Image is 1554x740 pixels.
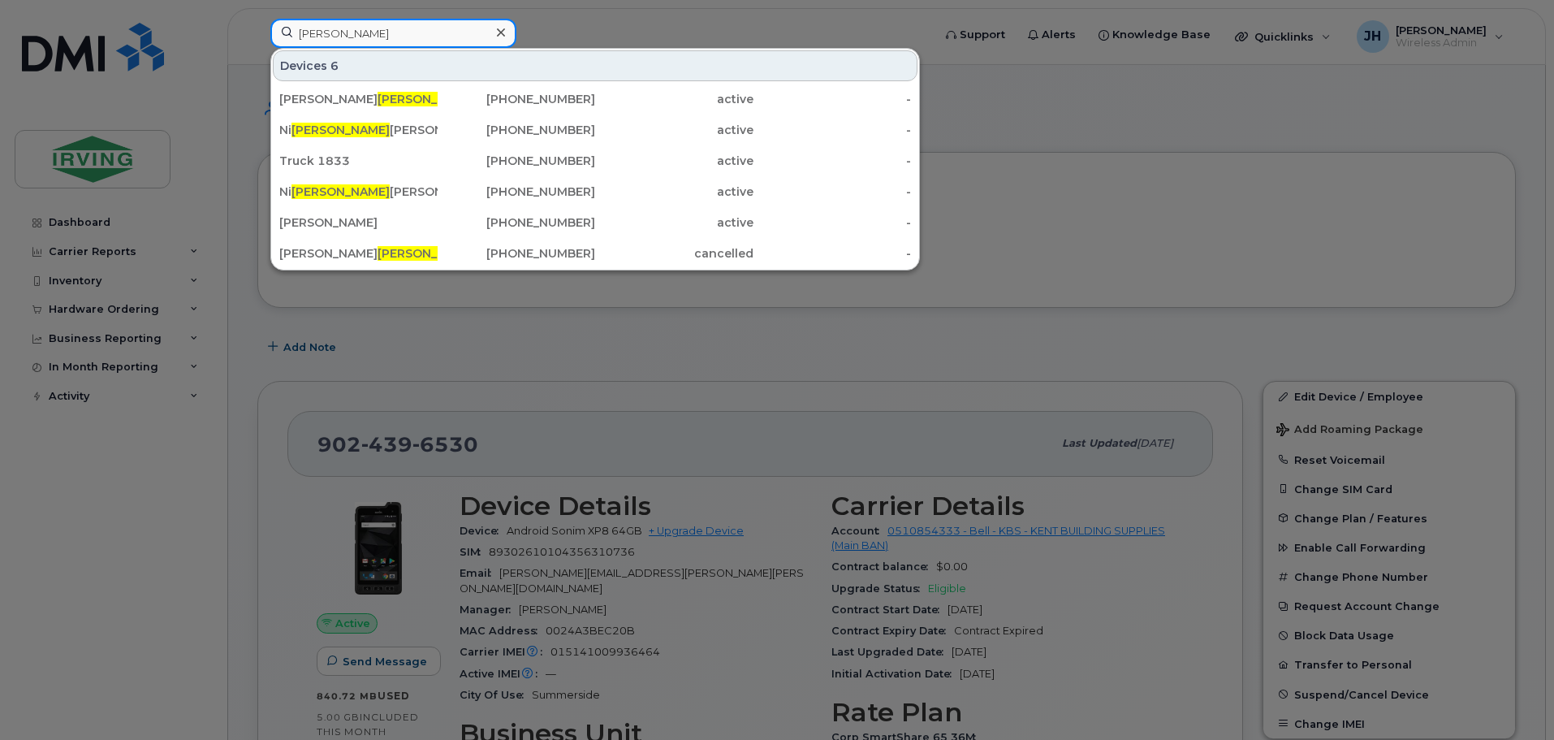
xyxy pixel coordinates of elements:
span: [PERSON_NAME] [291,184,390,199]
div: active [595,184,753,200]
div: [PERSON_NAME] [279,245,438,262]
div: active [595,91,753,107]
div: cancelled [595,245,753,262]
div: - [753,214,912,231]
span: 6 [330,58,339,74]
div: [PERSON_NAME] [279,91,438,107]
div: [PHONE_NUMBER] [438,91,596,107]
a: Ni[PERSON_NAME][PERSON_NAME][PHONE_NUMBER]active- [273,177,917,206]
div: - [753,153,912,169]
div: - [753,184,912,200]
a: [PERSON_NAME][PERSON_NAME][PHONE_NUMBER]cancelled- [273,239,917,268]
div: [PHONE_NUMBER] [438,122,596,138]
div: active [595,153,753,169]
a: [PERSON_NAME][PERSON_NAME][PHONE_NUMBER]active- [273,84,917,114]
div: Ni [PERSON_NAME] [279,184,438,200]
div: [PHONE_NUMBER] [438,153,596,169]
span: [PERSON_NAME] [291,123,390,137]
div: Devices [273,50,917,81]
div: [PHONE_NUMBER] [438,245,596,262]
div: - [753,245,912,262]
div: active [595,122,753,138]
div: [PHONE_NUMBER] [438,184,596,200]
div: [PHONE_NUMBER] [438,214,596,231]
div: - [753,122,912,138]
div: Ni [PERSON_NAME] [279,122,438,138]
a: Ni[PERSON_NAME][PERSON_NAME][PHONE_NUMBER]active- [273,115,917,145]
div: Truck 1833 [279,153,438,169]
div: [PERSON_NAME] [279,214,438,231]
span: [PERSON_NAME] [378,246,476,261]
div: active [595,214,753,231]
a: Truck 1833[PHONE_NUMBER]active- [273,146,917,175]
a: [PERSON_NAME][PHONE_NUMBER]active- [273,208,917,237]
div: - [753,91,912,107]
span: [PERSON_NAME] [378,92,476,106]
